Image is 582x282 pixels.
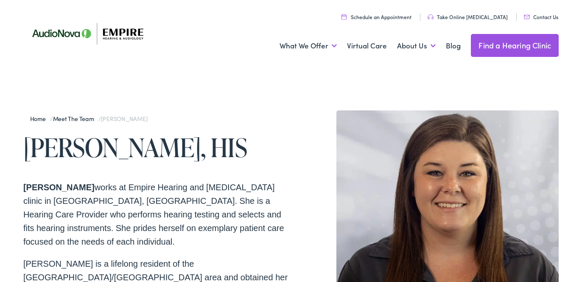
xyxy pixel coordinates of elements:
[23,183,95,192] strong: [PERSON_NAME]
[428,14,434,20] img: utility icon
[341,13,411,20] a: Schedule an Appointment
[30,114,50,123] a: Home
[471,34,559,57] a: Find a Hearing Clinic
[397,30,436,62] a: About Us
[428,13,508,20] a: Take Online [MEDICAL_DATA]
[446,30,461,62] a: Blog
[347,30,387,62] a: Virtual Care
[53,114,98,123] a: Meet the Team
[341,14,347,20] img: utility icon
[23,133,291,161] h1: [PERSON_NAME], HIS
[280,30,337,62] a: What We Offer
[30,114,148,123] span: / /
[524,15,530,19] img: utility icon
[101,114,147,123] span: [PERSON_NAME]
[23,180,291,248] p: works at Empire Hearing and [MEDICAL_DATA] clinic in [GEOGRAPHIC_DATA], [GEOGRAPHIC_DATA]. She is...
[524,13,558,20] a: Contact Us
